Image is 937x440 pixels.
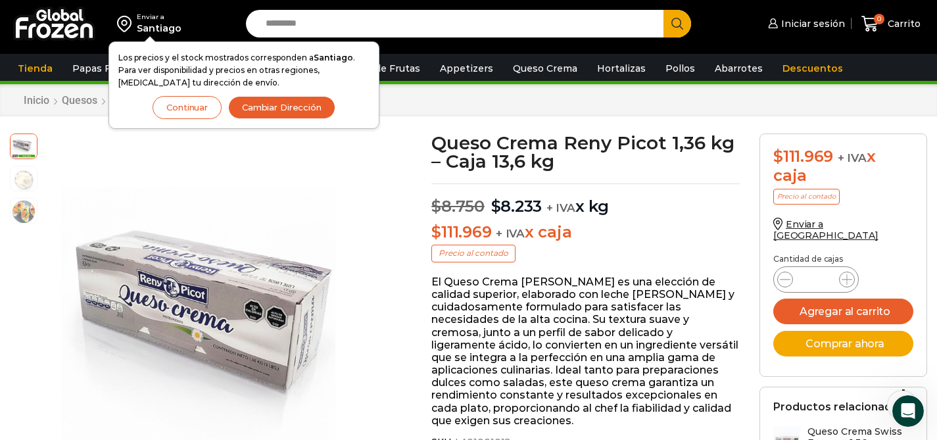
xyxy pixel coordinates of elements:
[431,222,491,241] bdi: 111.969
[118,51,370,89] p: Los precios y el stock mostrados corresponden a . Para ver disponibilidad y precios en otras regi...
[773,147,833,166] bdi: 111.969
[11,56,59,81] a: Tienda
[431,197,441,216] span: $
[11,132,37,159] span: reny-picot
[338,56,427,81] a: Pulpa de Frutas
[892,395,924,427] iframe: Intercom live chat
[765,11,845,37] a: Iniciar sesión
[773,401,905,413] h2: Productos relacionados
[773,189,840,205] p: Precio al contado
[433,56,500,81] a: Appetizers
[491,197,542,216] bdi: 8.233
[431,197,485,216] bdi: 8.750
[137,12,181,22] div: Enviar a
[431,276,740,427] p: El Queso Crema [PERSON_NAME] es una elección de calidad superior, elaborado con leche [PERSON_NAM...
[708,56,769,81] a: Abarrotes
[153,96,222,119] button: Continuar
[659,56,702,81] a: Pollos
[773,147,913,185] div: x caja
[773,299,913,324] button: Agregar al carrito
[61,94,98,107] a: Quesos
[431,183,740,216] p: x kg
[884,17,921,30] span: Carrito
[546,201,575,214] span: + IVA
[431,134,740,170] h1: Queso Crema Reny Picot 1,36 kg – Caja 13,6 kg
[776,56,850,81] a: Descuentos
[11,166,37,193] span: queso crema 2
[590,56,652,81] a: Hortalizas
[804,270,829,289] input: Product quantity
[506,56,584,81] a: Queso Crema
[228,96,335,119] button: Cambiar Dirección
[858,9,924,39] a: 0 Carrito
[496,227,525,240] span: + IVA
[773,255,913,264] p: Cantidad de cajas
[773,147,783,166] span: $
[117,12,137,35] img: address-field-icon.svg
[431,245,516,262] p: Precio al contado
[431,223,740,242] p: x caja
[491,197,501,216] span: $
[23,94,50,107] a: Inicio
[773,331,913,356] button: Comprar ahora
[66,56,139,81] a: Papas Fritas
[874,14,884,24] span: 0
[314,53,353,62] strong: Santiago
[773,218,878,241] a: Enviar a [GEOGRAPHIC_DATA]
[431,222,441,241] span: $
[11,199,37,225] span: salmon-ahumado-2
[778,17,845,30] span: Iniciar sesión
[137,22,181,35] div: Santiago
[838,151,867,164] span: + IVA
[663,10,691,37] button: Search button
[23,94,141,107] nav: Breadcrumb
